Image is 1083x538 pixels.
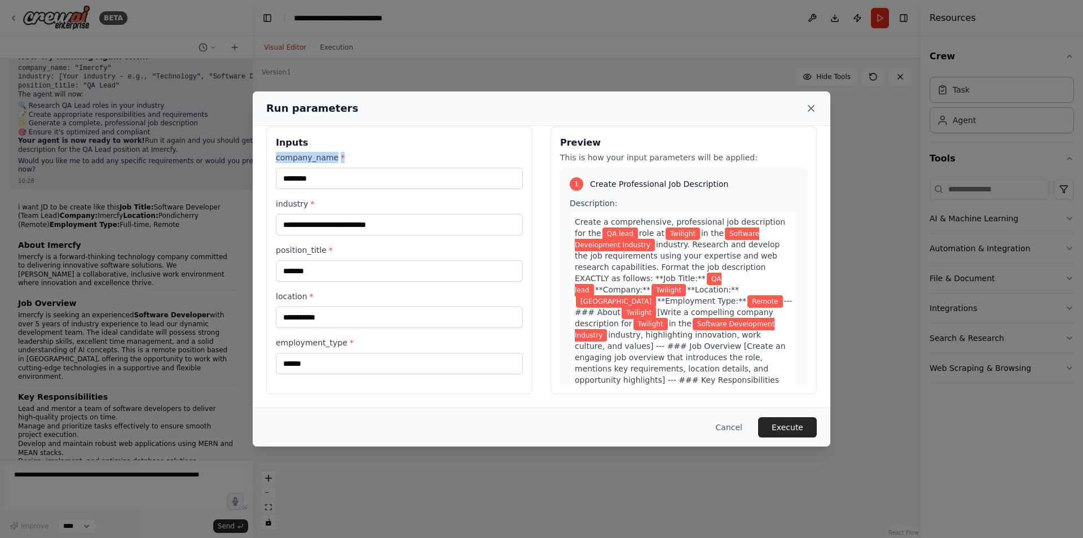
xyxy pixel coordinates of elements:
label: location [276,291,523,302]
span: Variable: industry [575,228,759,251]
span: Create Professional Job Description [590,178,728,190]
span: Variable: position_title [602,228,638,240]
span: in the [701,229,724,238]
p: This is how your input parameters will be applied: [560,152,807,163]
h2: Run parameters [266,100,358,116]
label: company_name [276,152,523,163]
h3: Inputs [276,136,523,150]
span: industry, highlighting innovation, work culture, and values] --- ### Job Overview [Create an enga... [575,330,791,452]
span: [Write a compelling company description for [575,308,773,328]
span: role at [639,229,664,238]
span: Variable: employment_type [747,295,782,308]
label: industry [276,198,523,209]
span: Variable: position_title [575,273,721,296]
label: employment_type [276,337,523,348]
span: Create a comprehensive, professional job description for the [575,217,785,238]
span: Variable: company_name [633,318,668,330]
h3: Preview [560,136,807,150]
button: Execute [758,417,817,438]
span: Description: [570,199,617,208]
span: Variable: industry [575,318,774,342]
span: industry. Research and develop the job requirements using your expertise and web research capabil... [575,240,780,283]
label: position_title [276,244,523,256]
span: Variable: company_name [666,228,700,240]
span: Variable: company_name [622,307,656,319]
span: in the [669,319,692,328]
button: Cancel [707,417,751,438]
span: Variable: location [576,295,656,308]
span: **Employment Type:** [657,296,746,305]
span: Variable: company_name [651,284,686,296]
div: 1 [570,177,583,191]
